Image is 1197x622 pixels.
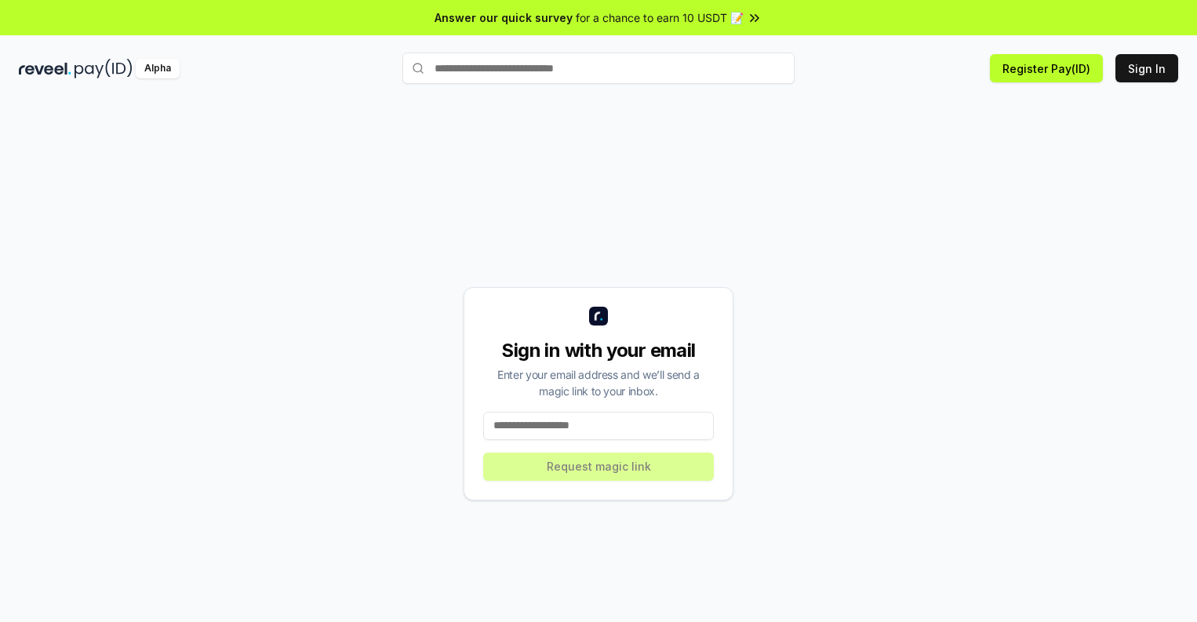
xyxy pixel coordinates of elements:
div: Alpha [136,59,180,78]
button: Register Pay(ID) [990,54,1103,82]
button: Sign In [1115,54,1178,82]
span: for a chance to earn 10 USDT 📝 [576,9,744,26]
div: Enter your email address and we’ll send a magic link to your inbox. [483,366,714,399]
div: Sign in with your email [483,338,714,363]
img: pay_id [75,59,133,78]
span: Answer our quick survey [435,9,573,26]
img: reveel_dark [19,59,71,78]
img: logo_small [589,307,608,326]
